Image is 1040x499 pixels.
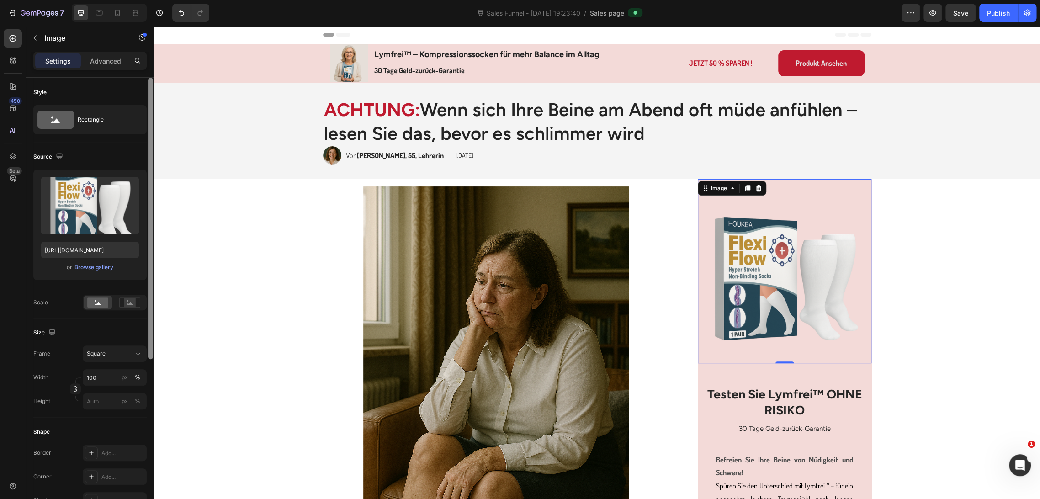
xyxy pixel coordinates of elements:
[67,262,72,273] span: or
[119,372,130,383] button: %
[45,56,71,66] p: Settings
[170,73,261,95] strong: ACHTUNG
[33,472,52,481] div: Corner
[979,4,1018,22] button: Publish
[485,8,582,18] span: Sales Funnel - [DATE] 19:23:40
[4,4,68,22] button: 7
[535,33,599,42] span: JETZT 50 % SPAREN !
[945,4,976,22] button: Save
[33,151,65,163] div: Source
[90,56,121,66] p: Advanced
[122,397,128,405] div: px
[220,38,446,52] p: 30 Tage Geld-zurück-Garantie
[192,123,290,137] p: Von
[33,397,50,405] label: Height
[101,449,144,457] div: Add...
[584,8,586,18] span: /
[203,125,290,134] strong: [PERSON_NAME], 55, Lehrerin
[83,369,147,386] input: px%
[78,109,133,130] div: Rectangle
[33,428,50,436] div: Shape
[44,32,122,43] p: Image
[87,350,106,358] span: Square
[119,396,130,407] button: %
[122,373,128,382] div: px
[33,327,58,339] div: Size
[170,73,266,95] span: :
[1028,441,1035,448] span: 1
[624,25,711,51] button: Produkt ansehen
[33,88,47,96] div: Style
[83,345,147,362] button: Square
[987,8,1010,18] div: Publish
[154,26,1040,499] iframe: Design area
[33,350,50,358] label: Frame
[642,31,693,44] div: Produkt ansehen
[555,159,575,167] div: Image
[544,165,717,338] img: gempages_580650368128516691-0d23866e-f76b-4a73-823d-b5416de2c6df.png
[584,399,676,407] span: 30 Tage Geld-zurück-Garantie
[590,8,624,18] span: Sales page
[41,242,139,258] input: https://example.com/image.jpg
[74,263,113,271] div: Browse gallery
[562,430,699,452] strong: Befreien Sie Ihre Beine von Müdigkeit und Schwere!
[135,373,140,382] div: %
[562,456,699,491] span: Spüren Sie den Unterschied mit Lymfrei™ – für ein angenehm leichtes Tragegefühl nach langen Stund...
[169,121,187,139] img: gempages_580650368128516691-785e0a63-8c65-49e2-95f9-4c08b96b0eb0.png
[33,449,51,457] div: Border
[60,7,64,18] p: 7
[132,372,143,383] button: px
[172,4,209,22] div: Undo/Redo
[132,396,143,407] button: px
[9,97,22,105] div: 450
[170,73,703,119] span: Wenn sich Ihre Beine am Abend oft müde anfühlen – lesen Sie das, bevor es schlimmer wird
[41,177,139,234] img: preview-image
[101,473,144,481] div: Add...
[1009,454,1031,476] iframe: Intercom live chat
[135,397,140,405] div: %
[83,393,147,409] input: px%
[33,298,48,307] div: Scale
[33,373,48,382] label: Width
[553,361,708,392] strong: Testen Sie Lymfrei™ OHNE RISIKO
[74,263,114,272] button: Browse gallery
[953,9,968,17] span: Save
[302,124,319,135] p: [DATE]
[7,167,22,175] div: Beta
